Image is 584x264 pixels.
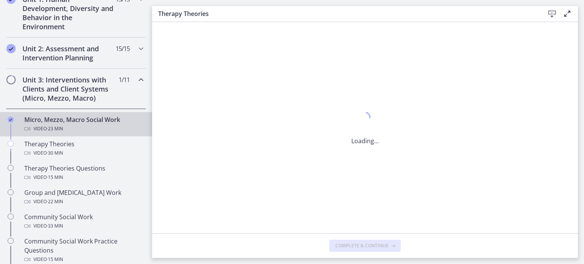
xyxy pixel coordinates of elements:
span: 1 / 11 [119,75,130,84]
i: Completed [8,117,14,123]
span: · 30 min [47,149,63,158]
div: Video [24,173,143,182]
span: · 23 min [47,124,63,133]
span: · 15 min [47,173,63,182]
div: Video [24,221,143,231]
div: Micro, Mezzo, Macro Social Work [24,115,143,133]
span: 15 / 15 [116,44,130,53]
i: Completed [6,44,16,53]
div: Video [24,255,143,264]
div: Video [24,197,143,206]
button: Complete & continue [329,240,401,252]
div: Group and [MEDICAL_DATA] Work [24,188,143,206]
span: · 15 min [47,255,63,264]
span: · 33 min [47,221,63,231]
div: 1 [351,110,379,127]
p: Loading... [351,136,379,145]
div: Therapy Theories [24,139,143,158]
h3: Therapy Theories [158,9,532,18]
div: Community Social Work Practice Questions [24,237,143,264]
div: Video [24,124,143,133]
span: Complete & continue [335,243,389,249]
h2: Unit 2: Assessment and Intervention Planning [22,44,115,62]
div: Therapy Theories Questions [24,164,143,182]
span: · 22 min [47,197,63,206]
div: Video [24,149,143,158]
h2: Unit 3: Interventions with Clients and Client Systems (Micro, Mezzo, Macro) [22,75,115,103]
div: Community Social Work [24,212,143,231]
